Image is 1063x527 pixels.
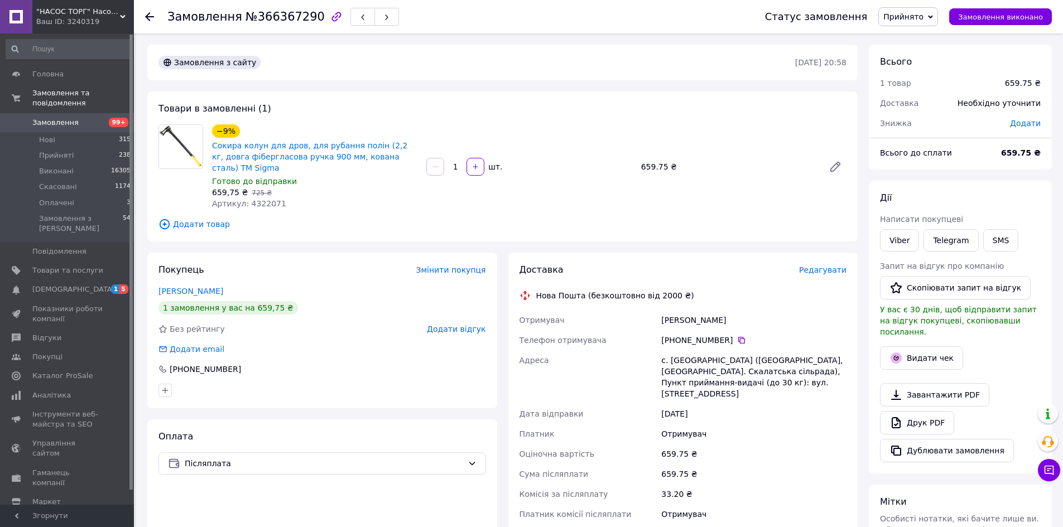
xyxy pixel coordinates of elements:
span: Адреса [520,356,549,365]
span: Покупець [158,264,204,275]
span: 5 [119,284,128,294]
span: Прийнято [883,12,923,21]
time: [DATE] 20:58 [795,58,846,67]
span: 54 [123,214,131,234]
div: Замовлення з сайту [158,56,261,69]
div: Нова Пошта (безкоштовно від 2000 ₴) [533,290,697,301]
span: Оплачені [39,198,74,208]
span: Отримувач [520,316,565,325]
div: Додати email [157,344,225,355]
div: Отримувач [659,424,849,444]
span: Оціночна вартість [520,449,594,458]
span: Товари та послуги [32,265,103,275]
span: Редагувати [799,265,846,274]
span: Доставка [520,264,564,275]
div: шт. [485,161,503,172]
span: Платник [520,429,555,438]
input: Пошук [6,39,132,59]
span: 3 [127,198,131,208]
span: Повідомлення [32,246,86,257]
div: с. [GEOGRAPHIC_DATA] ([GEOGRAPHIC_DATA], [GEOGRAPHIC_DATA]. Скалатська сільрада), Пункт приймання... [659,350,849,404]
a: Завантажити PDF [880,383,989,407]
span: 1 [111,284,120,294]
a: Друк PDF [880,411,954,434]
span: 1174 [115,182,131,192]
button: Видати чек [880,346,963,370]
a: Viber [880,229,919,252]
span: 238 [119,151,131,161]
span: Замовлення [32,118,79,128]
span: Мітки [880,496,907,507]
span: 659,75 ₴ [212,188,248,197]
img: Сокира колун для дров, для рубання полін (2,2 кг, довга фібергласова ручка 900 мм, кована сталь) ... [159,125,203,168]
span: Замовлення [167,10,242,23]
span: Артикул: 4322071 [212,199,286,208]
a: Сокира колун для дров, для рубання полін (2,2 кг, довга фібергласова ручка 900 мм, кована сталь) ... [212,141,407,172]
span: 315 [119,135,131,145]
div: −9% [212,124,240,138]
div: Додати email [169,344,225,355]
div: Статус замовлення [765,11,868,22]
span: Запит на відгук про компанію [880,262,1004,270]
span: Додати товар [158,218,846,230]
span: Замовлення виконано [958,13,1043,21]
span: Маркет [32,497,61,507]
span: Всього до сплати [880,148,952,157]
span: 1 товар [880,79,911,88]
button: SMS [983,229,1019,252]
div: Ваш ID: 3240319 [36,17,134,27]
span: Прийняті [39,151,74,161]
span: Телефон отримувача [520,336,607,345]
span: Комісія за післяплату [520,490,608,499]
span: Додати [1010,119,1041,128]
span: Післяплата [185,457,463,470]
b: 659.75 ₴ [1001,148,1041,157]
span: Платник комісії післяплати [520,510,632,519]
span: Скасовані [39,182,77,192]
div: 659.75 ₴ [637,159,820,175]
span: Нові [39,135,55,145]
button: Дублювати замовлення [880,439,1014,462]
span: Дата відправки [520,409,584,418]
a: [PERSON_NAME] [158,287,223,296]
button: Чат з покупцем [1038,459,1060,481]
span: Інструменти веб-майстра та SEO [32,409,103,429]
button: Скопіювати запит на відгук [880,276,1031,299]
span: 99+ [109,118,128,127]
span: Товари в замовленні (1) [158,103,271,114]
span: Гаманець компанії [32,468,103,488]
span: Головна [32,69,64,79]
span: 16305 [111,166,131,176]
span: [DEMOGRAPHIC_DATA] [32,284,115,294]
span: Каталог ProSale [32,371,93,381]
div: 33.20 ₴ [659,484,849,504]
span: Додати відгук [427,325,485,333]
a: Telegram [923,229,978,252]
a: Редагувати [824,156,846,178]
span: Всього [880,56,912,67]
span: Аналітика [32,390,71,400]
span: Без рейтингу [170,325,225,333]
div: Отримувач [659,504,849,524]
span: Доставка [880,99,918,108]
span: Готово до відправки [212,177,297,186]
span: Оплата [158,431,193,442]
span: Змінити покупця [416,265,486,274]
span: Замовлення з [PERSON_NAME] [39,214,123,234]
div: Необхідно уточнити [951,91,1047,115]
span: Знижка [880,119,912,128]
span: "НАСОС ТОРГ" Насосне обладнання, інструменти, освітлення [36,7,120,17]
span: Написати покупцеві [880,215,963,224]
span: 725 ₴ [252,189,272,197]
div: [PHONE_NUMBER] [661,335,846,346]
span: Покупці [32,352,62,362]
div: [PHONE_NUMBER] [169,364,242,375]
span: У вас є 30 днів, щоб відправити запит на відгук покупцеві, скопіювавши посилання. [880,305,1037,336]
span: Замовлення та повідомлення [32,88,134,108]
span: Виконані [39,166,74,176]
div: 1 замовлення у вас на 659,75 ₴ [158,301,298,315]
span: Відгуки [32,333,61,343]
div: 659.75 ₴ [1005,78,1041,89]
div: [PERSON_NAME] [659,310,849,330]
span: Управління сайтом [32,438,103,458]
